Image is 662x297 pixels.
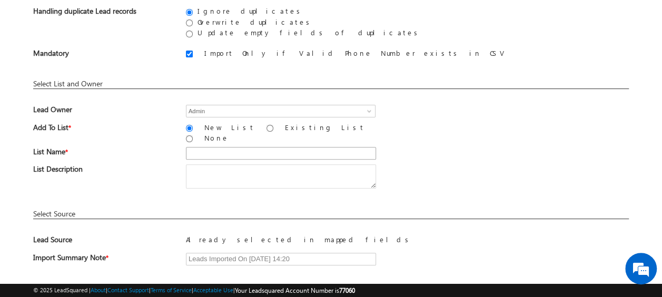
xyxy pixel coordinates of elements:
span: Import Summary Note [33,253,171,268]
textarea: Type your message and hit 'Enter' [14,97,192,219]
label: Ignore duplicates [194,6,304,15]
span: Mandatory [33,48,171,63]
label: Overwrite duplicates [194,17,313,26]
a: Terms of Service [151,286,192,293]
a: About [91,286,106,293]
div: Minimize live chat window [173,5,198,31]
label: Update empty fields of duplicates [194,28,421,37]
input: Type to Search [186,105,376,117]
label: Import Only if Valid Phone Number exists in CSV [201,48,507,57]
span: 77060 [339,286,355,294]
span: Lead Owner [33,105,171,120]
label: Existing List [282,123,368,132]
a: Show All Items [361,106,374,116]
span: List Description [33,164,171,179]
label: None [201,133,232,142]
div: Select List and Owner [33,79,629,89]
a: Acceptable Use [193,286,233,293]
a: Contact Support [107,286,149,293]
span: Your Leadsquared Account Number is [235,286,355,294]
div: Select Source [33,209,629,219]
span: Add To List [33,123,171,138]
em: Start Chat [143,227,191,242]
span: Lead Source [33,235,171,250]
div: Already selected in mapped fields [186,235,629,250]
label: New List [201,123,258,132]
div: Chat with us now [55,55,177,69]
span: List Name [33,147,171,162]
img: d_60004797649_company_0_60004797649 [18,55,44,69]
div: Handling duplicate Lead records [33,6,171,21]
span: © 2025 LeadSquared | | | | | [33,285,355,295]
